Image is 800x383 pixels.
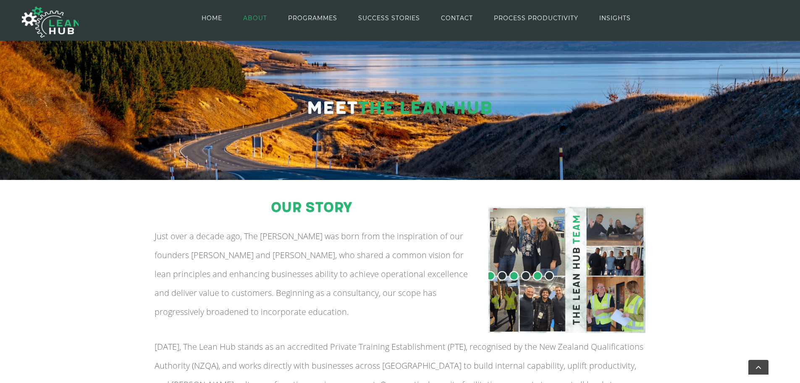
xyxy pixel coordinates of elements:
a: INSIGHTS [599,1,631,35]
a: SUCCESS STORIES [358,1,420,35]
a: PROCESS PRODUCTIVITY [494,1,578,35]
a: HOME [202,1,222,35]
img: The Lean Hub Team vs 2 [488,207,645,333]
a: ABOUT [243,1,267,35]
a: PROGRAMMES [288,1,337,35]
nav: Main Menu [202,1,631,35]
a: CONTACT [441,1,473,35]
span: Just over a decade ago, The [PERSON_NAME] was born from the inspiration of our founders [PERSON_N... [155,230,468,317]
span: Meet [307,98,358,119]
span: our story [271,199,352,216]
span: The Lean Hub [358,98,492,119]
